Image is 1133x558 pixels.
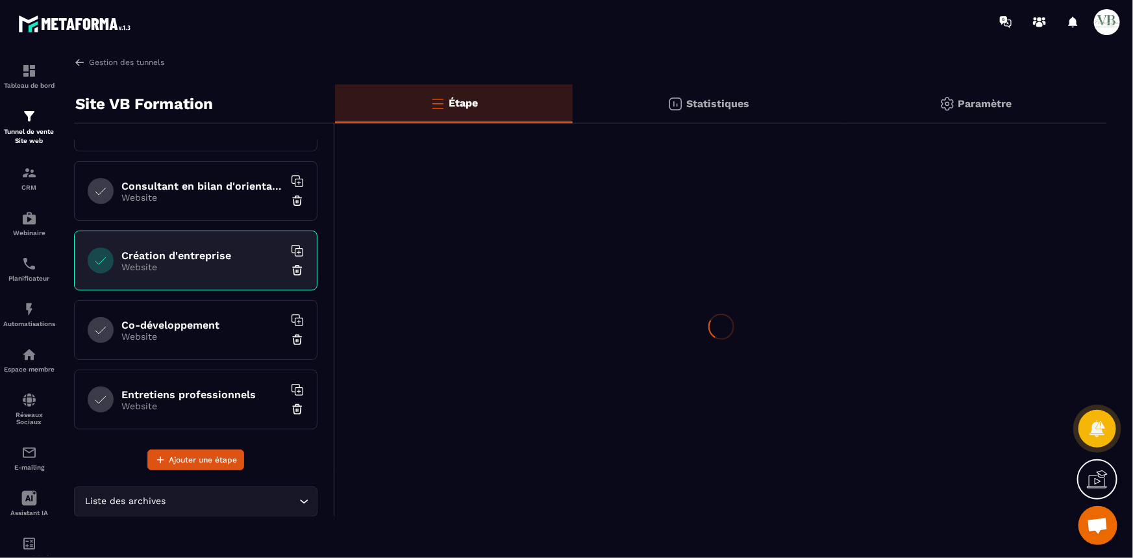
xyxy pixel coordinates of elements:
[21,210,37,226] img: automations
[3,82,55,89] p: Tableau de bord
[3,320,55,327] p: Automatisations
[3,246,55,292] a: schedulerschedulerPlanificateur
[121,401,284,411] p: Website
[121,319,284,331] h6: Co-développement
[121,331,284,342] p: Website
[3,337,55,383] a: automationsautomationsEspace membre
[21,347,37,362] img: automations
[3,383,55,435] a: social-networksocial-networkRéseaux Sociaux
[169,453,237,466] span: Ajouter une étape
[291,264,304,277] img: trash
[21,256,37,272] img: scheduler
[3,201,55,246] a: automationsautomationsWebinaire
[449,97,478,109] p: Étape
[3,229,55,236] p: Webinaire
[686,97,749,110] p: Statistiques
[169,494,296,509] input: Search for option
[121,249,284,262] h6: Création d'entreprise
[3,366,55,373] p: Espace membre
[291,403,304,416] img: trash
[3,481,55,526] a: Assistant IA
[3,275,55,282] p: Planificateur
[3,464,55,471] p: E-mailing
[3,292,55,337] a: automationsautomationsAutomatisations
[291,333,304,346] img: trash
[21,536,37,552] img: accountant
[82,494,169,509] span: Liste des archives
[74,487,317,516] div: Search for option
[21,301,37,317] img: automations
[21,108,37,124] img: formation
[121,180,284,192] h6: Consultant en bilan d'orientation
[958,97,1012,110] p: Paramètre
[74,57,86,68] img: arrow
[3,509,55,516] p: Assistant IA
[3,155,55,201] a: formationformationCRM
[18,12,135,36] img: logo
[121,192,284,203] p: Website
[291,194,304,207] img: trash
[3,99,55,155] a: formationformationTunnel de vente Site web
[3,411,55,425] p: Réseaux Sociaux
[21,392,37,408] img: social-network
[667,96,683,112] img: stats.20deebd0.svg
[21,63,37,79] img: formation
[75,91,213,117] p: Site VB Formation
[3,127,55,146] p: Tunnel de vente Site web
[21,445,37,461] img: email
[3,435,55,481] a: emailemailE-mailing
[3,53,55,99] a: formationformationTableau de bord
[940,96,955,112] img: setting-gr.5f69749f.svg
[121,262,284,272] p: Website
[147,450,244,470] button: Ajouter une étape
[1078,506,1117,545] div: Ouvrir le chat
[74,57,164,68] a: Gestion des tunnels
[121,388,284,401] h6: Entretiens professionnels
[3,184,55,191] p: CRM
[21,165,37,181] img: formation
[430,95,445,111] img: bars-o.4a397970.svg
